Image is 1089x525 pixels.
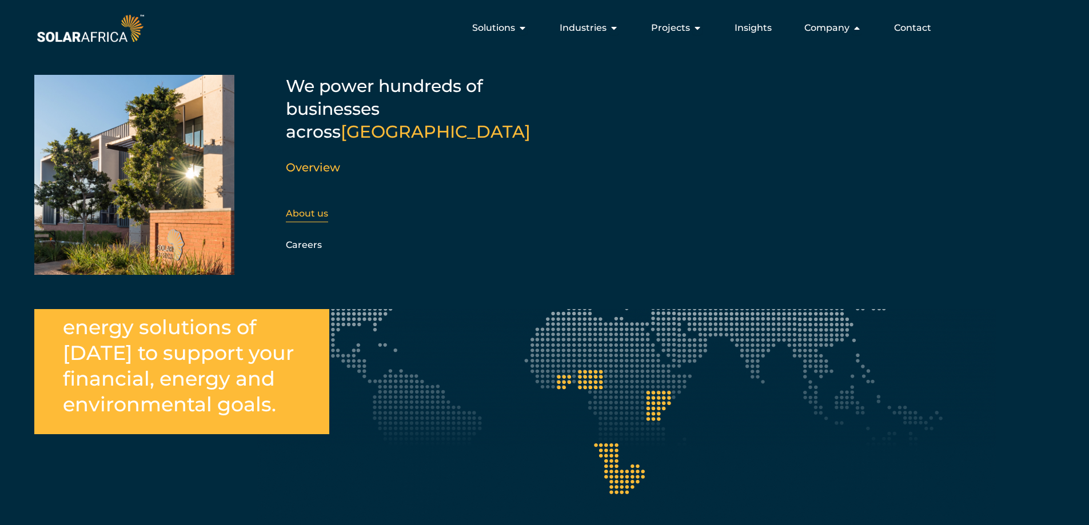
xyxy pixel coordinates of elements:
span: Solutions [472,21,515,35]
span: Company [804,21,849,35]
a: About us [286,208,328,219]
a: Insights [735,21,772,35]
nav: Menu [146,17,940,39]
a: Careers [286,239,322,250]
a: Contact [894,21,931,35]
h5: We power hundreds of businesses across [286,75,572,143]
span: Industries [560,21,607,35]
span: [GEOGRAPHIC_DATA] [341,121,530,142]
span: Projects [651,21,690,35]
div: Menu Toggle [146,17,940,39]
a: Overview [286,161,340,174]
